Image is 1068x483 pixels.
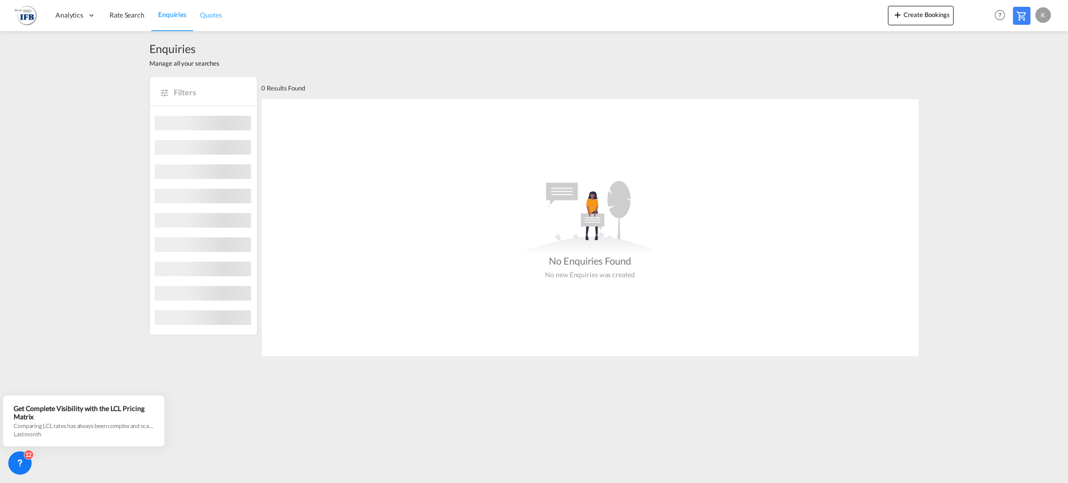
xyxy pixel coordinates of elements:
[549,254,631,268] div: No Enquiries Found
[262,77,306,99] div: 0 Results Found
[109,11,145,19] span: Rate Search
[150,41,220,56] span: Enquiries
[992,7,1008,23] span: Help
[150,59,220,68] span: Manage all your searches
[888,6,954,25] button: icon-plus 400-fgCreate Bookings
[517,181,663,254] md-icon: assets/icons/custom/empty_quotes.svg
[174,87,247,98] span: Filters
[992,7,1013,24] div: Help
[15,4,36,26] img: 2b726980256c11eeaa87296e05903fd5.png
[55,10,83,20] span: Analytics
[1035,7,1051,23] div: K
[892,9,904,20] md-icon: icon-plus 400-fg
[200,11,221,19] span: Quotes
[545,268,634,280] div: No new Enquiries was created
[158,10,186,18] span: Enquiries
